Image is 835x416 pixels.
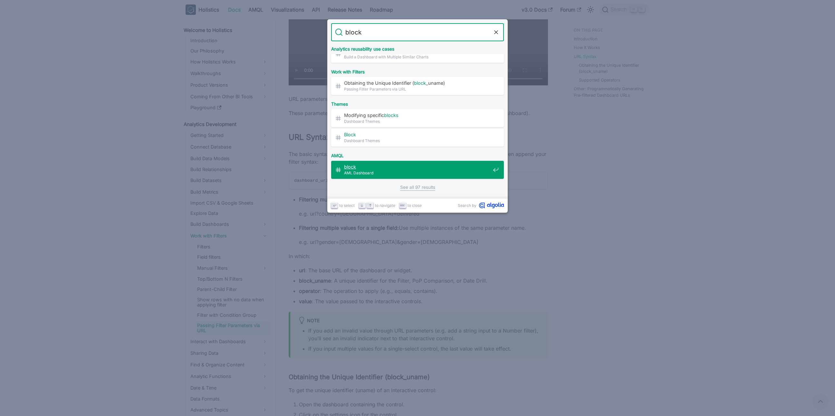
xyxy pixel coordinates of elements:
[330,148,505,161] div: AMQL
[344,164,356,169] mark: block
[331,161,504,179] a: blockAML Dashboard
[400,184,435,191] a: See all 97 results
[375,202,395,208] span: to navigate
[344,112,490,118] span: Modifying specific ​
[492,28,500,36] button: Clear the query
[331,77,504,95] a: Obtaining the Unique Identifier (block_uname)​Passing Filter Parameters via URL
[458,202,504,208] a: Search byAlgolia
[408,202,422,208] span: to close
[344,138,490,144] span: Dashboard Themes
[331,109,504,127] a: Modifying specificblocks​Dashboard Themes
[330,64,505,77] div: Work with Filters
[339,202,355,208] span: to select
[458,202,476,208] span: Search by
[400,203,405,208] svg: Escape key
[344,170,490,176] span: AML Dashboard
[344,86,490,92] span: Passing Filter Parameters via URL
[330,41,505,54] div: Analytics reusability use cases
[344,118,490,124] span: Dashboard Themes
[331,129,504,147] a: BlockDashboard Themes
[479,202,504,208] svg: Algolia
[368,203,373,208] svg: Arrow up
[360,203,364,208] svg: Arrow down
[330,96,505,109] div: Themes
[414,80,426,86] mark: block
[343,23,492,41] input: Search docs
[344,80,490,86] span: Obtaining the Unique Identifier ( _uname)​
[344,132,356,137] mark: Block
[344,54,490,60] span: Build a Dashboard with Multiple Similar Charts
[384,112,398,118] mark: blocks
[332,203,337,208] svg: Enter key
